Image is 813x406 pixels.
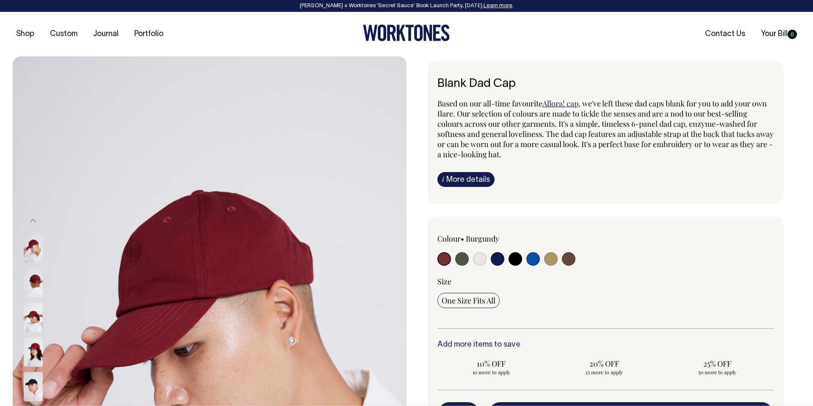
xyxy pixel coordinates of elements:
h6: Add more items to save [437,341,774,349]
button: Previous [27,211,39,231]
a: Learn more [484,3,512,8]
a: Shop [13,27,38,41]
input: 20% OFF 25 more to apply [550,356,658,378]
span: 25% OFF [667,359,767,369]
label: Burgundy [466,234,499,244]
span: 25 more to apply [555,369,654,375]
span: 20% OFF [555,359,654,369]
span: 10 more to apply [442,369,541,375]
img: burgundy [24,337,43,367]
span: i [442,175,444,184]
div: Size [437,276,774,286]
span: • [461,234,464,244]
span: 10% OFF [442,359,541,369]
input: One Size Fits All [437,293,500,308]
span: Based on our all-time favourite [437,98,542,108]
input: 10% OFF 10 more to apply [437,356,545,378]
span: , we've left these dad caps blank for you to add your own flare. Our selection of colours are mad... [437,98,774,159]
img: burgundy [24,303,43,332]
span: One Size Fits All [442,295,495,306]
div: [PERSON_NAME] × Worktones ‘Secret Sauce’ Book Launch Party, [DATE]. . [8,3,805,9]
a: Journal [90,27,122,41]
input: 25% OFF 50 more to apply [663,356,771,378]
a: Custom [47,27,81,41]
span: 0 [788,30,797,39]
a: Allora! cap [542,98,578,108]
a: iMore details [437,172,495,187]
img: burgundy [24,268,43,298]
div: Colour [437,234,572,244]
span: 50 more to apply [667,369,767,375]
a: Contact Us [702,27,749,41]
a: Portfolio [131,27,167,41]
a: Your Bill0 [758,27,800,41]
img: black [24,372,43,402]
h1: Blank Dad Cap [437,78,774,91]
img: burgundy [24,233,43,263]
